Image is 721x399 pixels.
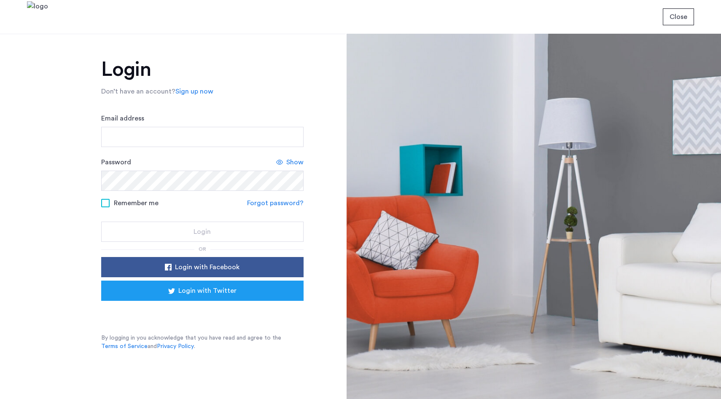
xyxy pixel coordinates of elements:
h1: Login [101,59,304,80]
span: Show [286,157,304,167]
span: Close [670,12,687,22]
button: button [663,8,694,25]
span: Login with Facebook [175,262,239,272]
span: Remember me [114,198,159,208]
label: Password [101,157,131,167]
span: Don’t have an account? [101,88,175,95]
button: button [101,281,304,301]
span: Login with Twitter [178,286,237,296]
p: By logging in you acknowledge that you have read and agree to the and . [101,334,304,351]
a: Sign up now [175,86,213,96]
span: Login [194,227,211,237]
span: or [199,246,206,252]
a: Terms of Service [101,342,148,351]
button: button [101,222,304,242]
a: Forgot password? [247,198,304,208]
button: button [101,257,304,277]
a: Privacy Policy [157,342,194,351]
img: logo [27,1,48,33]
label: Email address [101,113,144,123]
